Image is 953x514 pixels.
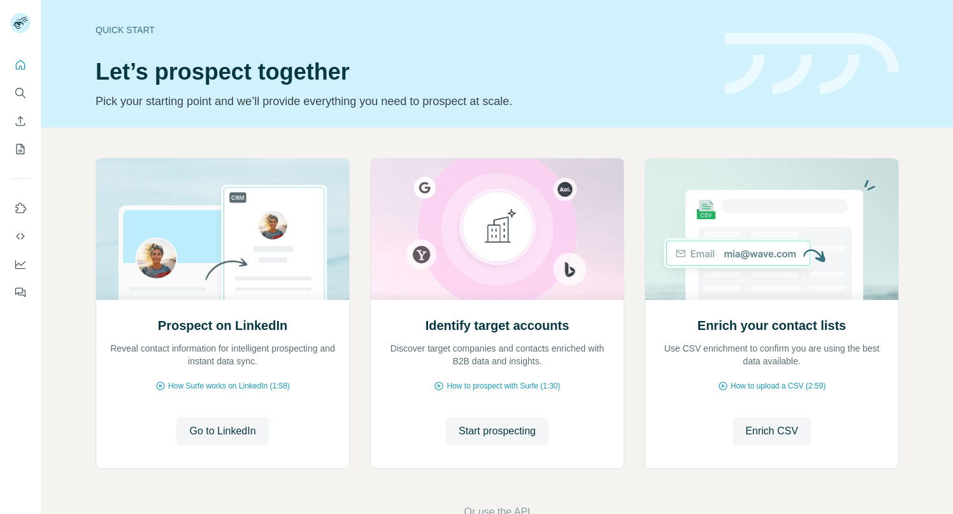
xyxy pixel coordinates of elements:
h1: Let’s prospect together [96,59,710,85]
button: Go to LinkedIn [176,417,268,445]
button: My lists [10,138,31,161]
span: Start prospecting [459,424,536,439]
p: Use CSV enrichment to confirm you are using the best data available. [658,342,885,368]
button: Enrich CSV [10,110,31,132]
div: Quick start [96,24,710,36]
button: Feedback [10,281,31,304]
p: Reveal contact information for intelligent prospecting and instant data sync. [109,342,336,368]
span: How to prospect with Surfe (1:30) [447,380,560,392]
img: Prospect on LinkedIn [96,159,350,300]
p: Pick your starting point and we’ll provide everything you need to prospect at scale. [96,92,710,110]
img: Identify target accounts [370,159,624,300]
span: Enrich CSV [745,424,798,439]
button: Search [10,82,31,104]
button: Use Surfe on LinkedIn [10,197,31,220]
p: Discover target companies and contacts enriched with B2B data and insights. [383,342,611,368]
span: How Surfe works on LinkedIn (1:58) [168,380,290,392]
button: Use Surfe API [10,225,31,248]
span: How to upload a CSV (2:59) [731,380,826,392]
button: Quick start [10,54,31,76]
img: Enrich your contact lists [645,159,899,300]
h2: Prospect on LinkedIn [158,317,287,334]
span: Go to LinkedIn [189,424,255,439]
h2: Enrich your contact lists [698,317,846,334]
button: Dashboard [10,253,31,276]
img: banner [725,33,899,95]
button: Enrich CSV [733,417,811,445]
h2: Identify target accounts [426,317,570,334]
button: Start prospecting [446,417,548,445]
